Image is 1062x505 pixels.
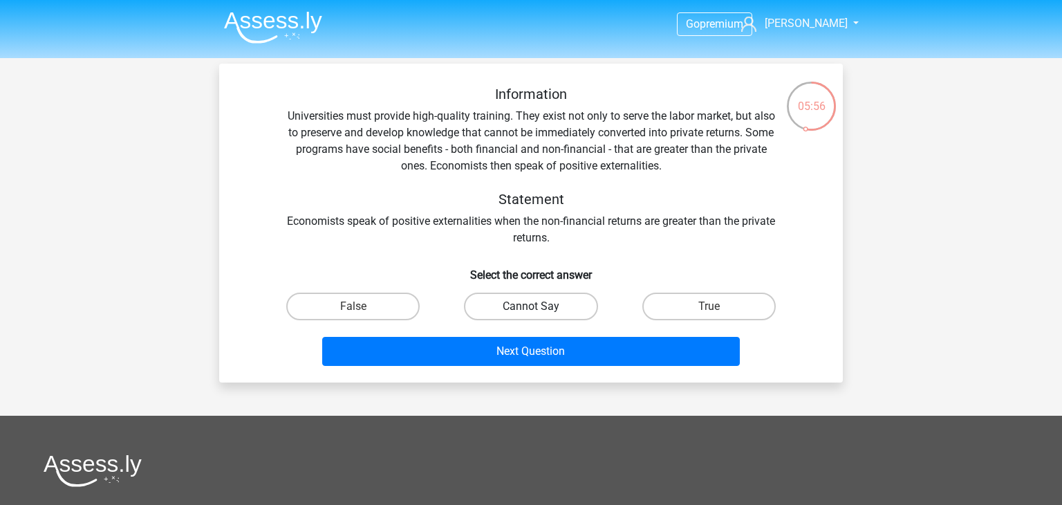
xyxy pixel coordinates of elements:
[464,293,597,320] label: Cannot Say
[686,17,700,30] span: Go
[44,454,142,487] img: Assessly logo
[678,15,752,33] a: Gopremium
[322,337,740,366] button: Next Question
[765,17,848,30] span: [PERSON_NAME]
[224,11,322,44] img: Assessly
[286,293,420,320] label: False
[286,191,776,208] h5: Statement
[241,86,821,246] div: Universities must provide high-quality training. They exist not only to serve the labor market, b...
[736,15,849,32] a: [PERSON_NAME]
[286,86,776,102] h5: Information
[700,17,743,30] span: premium
[241,257,821,282] h6: Select the correct answer
[642,293,776,320] label: True
[785,80,837,115] div: 05:56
